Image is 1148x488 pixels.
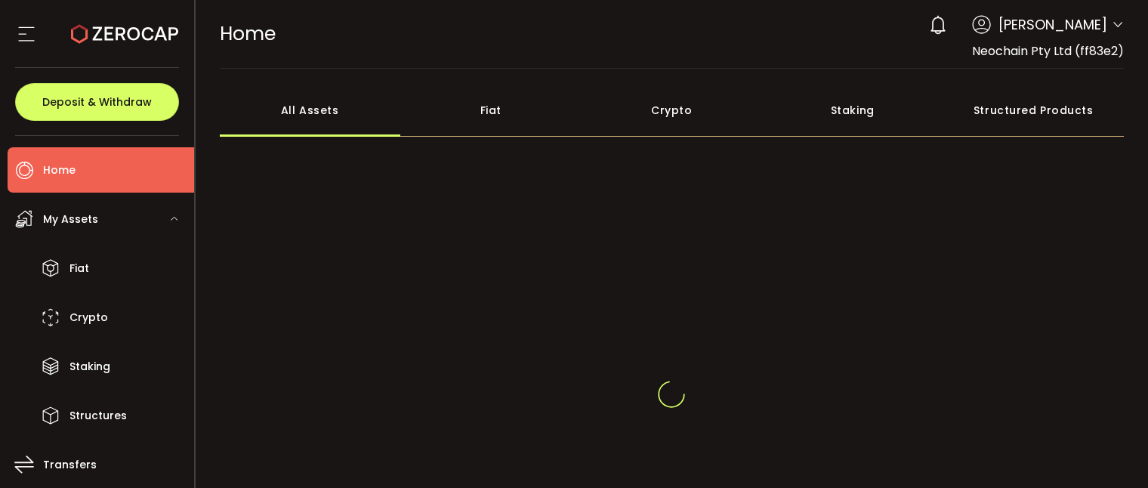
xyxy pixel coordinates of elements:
span: Deposit & Withdraw [42,97,152,107]
span: Neochain Pty Ltd (ff83e2) [972,42,1124,60]
span: Home [43,159,76,181]
div: Crypto [582,84,763,137]
div: Structured Products [943,84,1125,137]
span: My Assets [43,208,98,230]
span: [PERSON_NAME] [998,14,1107,35]
div: Fiat [400,84,582,137]
span: Fiat [69,258,89,280]
span: Transfers [43,454,97,476]
span: Staking [69,356,110,378]
div: All Assets [220,84,401,137]
span: Crypto [69,307,108,329]
div: Staking [762,84,943,137]
span: Structures [69,405,127,427]
button: Deposit & Withdraw [15,83,179,121]
span: Home [220,20,276,47]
